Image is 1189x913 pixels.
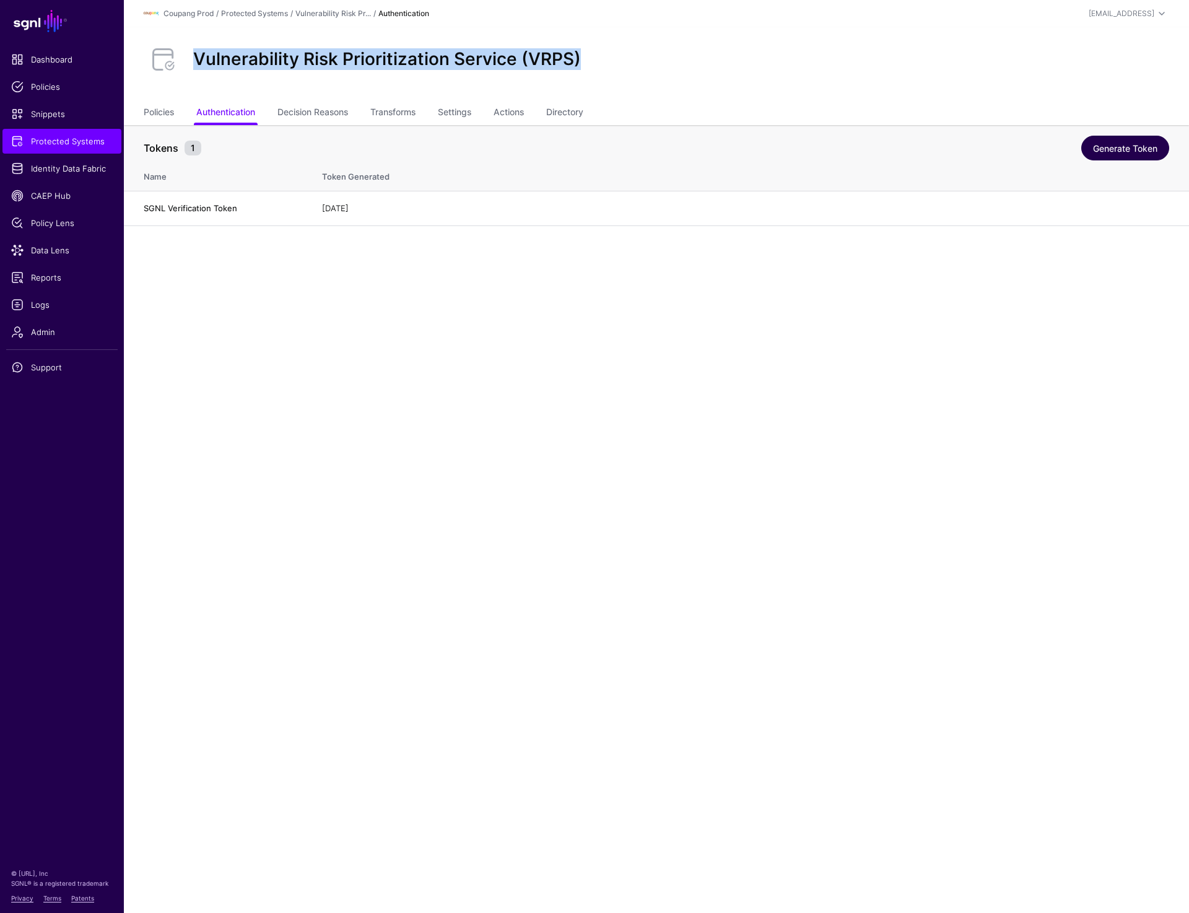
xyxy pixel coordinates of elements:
a: Policies [144,102,174,125]
span: Reports [11,271,113,284]
span: Dashboard [11,53,113,66]
a: Snippets [2,102,121,126]
a: Identity Data Fabric [2,156,121,181]
h4: SGNL Verification Token [144,203,297,214]
span: Tokens [141,141,181,155]
a: Policy Lens [2,211,121,235]
a: Dashboard [2,47,121,72]
a: Decision Reasons [277,102,348,125]
img: svg+xml;base64,PHN2ZyBpZD0iTG9nbyIgeG1sbnM9Imh0dHA6Ly93d3cudzMub3JnLzIwMDAvc3ZnIiB3aWR0aD0iMTIxLj... [144,6,159,21]
a: Patents [71,894,94,902]
a: Terms [43,894,61,902]
a: Reports [2,265,121,290]
span: Policy Lens [11,217,113,229]
div: / [288,8,295,19]
a: Vulnerability Risk Pr... [295,9,371,18]
span: Support [11,361,113,373]
a: Logs [2,292,121,317]
a: CAEP Hub [2,183,121,208]
a: Protected Systems [2,129,121,154]
a: Admin [2,320,121,344]
a: Authentication [196,102,255,125]
th: Name [124,159,310,191]
a: Data Lens [2,238,121,263]
span: Snippets [11,108,113,120]
strong: Authentication [378,9,429,18]
span: Data Lens [11,244,113,256]
a: Transforms [370,102,416,125]
a: Privacy [11,894,33,902]
p: © [URL], Inc [11,868,113,878]
div: / [371,8,378,19]
span: Admin [11,326,113,338]
span: [DATE] [322,203,349,213]
span: Identity Data Fabric [11,162,113,175]
a: Directory [546,102,583,125]
span: Logs [11,299,113,311]
div: / [214,8,221,19]
a: Actions [494,102,524,125]
h2: Vulnerability Risk Prioritization Service (VRPS) [193,49,581,70]
p: SGNL® is a registered trademark [11,878,113,888]
span: Policies [11,81,113,93]
a: Coupang Prod [163,9,214,18]
div: [EMAIL_ADDRESS] [1089,8,1154,19]
th: Token Generated [310,159,1189,191]
a: Generate Token [1081,136,1169,160]
a: Protected Systems [221,9,288,18]
span: CAEP Hub [11,190,113,202]
a: SGNL [7,7,116,35]
a: Policies [2,74,121,99]
small: 1 [185,141,201,155]
a: Settings [438,102,471,125]
span: Protected Systems [11,135,113,147]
